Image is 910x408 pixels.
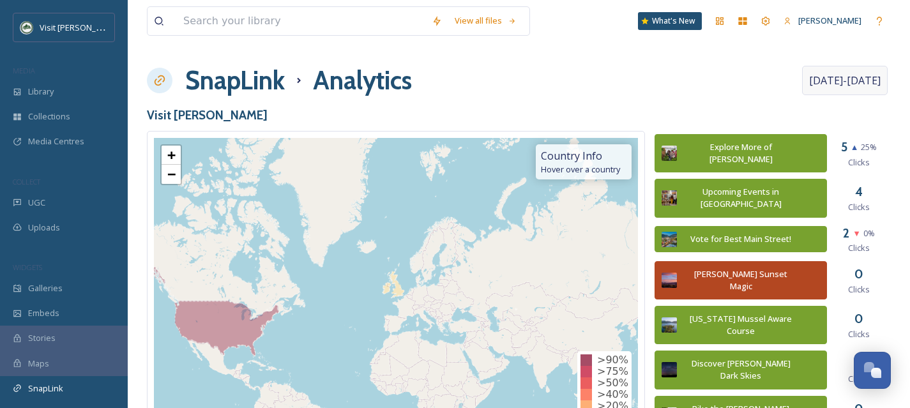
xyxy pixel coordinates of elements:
[655,226,827,252] button: Vote for Best Main Street!
[28,358,49,370] span: Maps
[683,186,798,210] div: Upcoming Events in [GEOGRAPHIC_DATA]
[809,73,881,88] span: [DATE] - [DATE]
[13,66,35,75] span: MEDIA
[28,222,60,234] span: Uploads
[848,201,870,213] span: Clicks
[655,261,827,299] button: [PERSON_NAME] Sunset Magic
[655,306,827,344] button: [US_STATE] Mussel Aware Course
[683,313,798,337] div: [US_STATE] Mussel Aware Course
[28,382,63,395] span: SnapLink
[843,224,849,243] h3: 2
[851,141,859,153] span: ▲
[683,141,798,165] div: Explore More of [PERSON_NAME]
[28,110,70,123] span: Collections
[28,332,56,344] span: Stories
[655,134,827,172] button: Explore More of [PERSON_NAME]
[177,7,425,35] input: Search your library
[841,138,847,156] h3: 5
[185,61,285,100] a: SnapLink
[448,8,523,33] a: View all files
[580,389,628,400] div: >40%
[655,351,827,389] button: Discover [PERSON_NAME] Dark Skies
[28,135,84,147] span: Media Centres
[853,227,861,239] span: ▼
[662,362,677,377] img: 01ced993-b3a8-4b82-85c3-b7737c177899.jpg
[683,233,798,245] div: Vote for Best Main Street!
[848,242,870,254] span: Clicks
[580,366,628,377] div: >75%
[662,317,677,333] img: dbe61510a96d13dc926bdabf25fc217923761d07db02ee53c95dc62314cd9377.jpg
[28,282,63,294] span: Galleries
[777,8,868,33] a: [PERSON_NAME]
[662,190,677,206] img: 37b5b45a-2cb8-4dd4-a5e1-1152e16eed41.jpg
[28,197,45,209] span: UGC
[580,354,628,366] div: >90%
[662,146,677,161] img: cee786e2-b54f-4540-93b3-0ab87392e312.jpg
[167,147,176,163] span: +
[848,156,870,169] span: Clicks
[683,268,798,292] div: [PERSON_NAME] Sunset Magic
[638,12,702,30] a: What's New
[20,21,33,34] img: Unknown.png
[580,377,628,389] div: >50%
[167,166,176,182] span: −
[28,307,59,319] span: Embeds
[798,15,861,26] span: [PERSON_NAME]
[147,106,891,125] h3: Visit [PERSON_NAME]
[541,148,626,163] span: Country Info
[863,227,875,239] span: 0 %
[861,141,877,153] span: 25 %
[662,273,677,288] img: 3572003c-404c-4e83-865d-5f5964de5b78.jpg
[848,373,870,385] span: Clicks
[13,262,42,272] span: WIDGETS
[662,232,677,247] img: 230622-visit-ogden-25th%2520%252832%2529.jpg
[40,21,121,33] span: Visit [PERSON_NAME]
[854,265,863,283] h3: 0
[848,328,870,340] span: Clicks
[313,61,412,100] h1: Analytics
[541,163,626,176] span: Hover over a country
[848,283,870,296] span: Clicks
[28,86,54,98] span: Library
[855,183,863,201] h3: 4
[162,165,181,184] a: Zoom out
[854,310,863,328] h3: 0
[13,177,40,186] span: COLLECT
[655,179,827,217] button: Upcoming Events in [GEOGRAPHIC_DATA]
[854,352,891,389] button: Open Chat
[683,358,798,382] div: Discover [PERSON_NAME] Dark Skies
[162,146,181,165] a: Zoom in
